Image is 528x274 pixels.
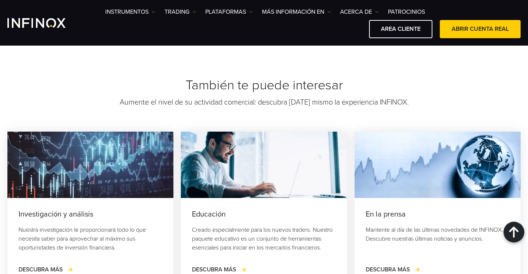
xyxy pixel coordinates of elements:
p: Educación [192,209,336,219]
span: DESCUBRA MÁS [19,266,63,273]
span: DESCUBRA MÁS [366,266,410,273]
p: Creado especialmente para los nuevos traders. Nuestro paquete educativo es un conjunto de herrami... [192,225,336,252]
p: Nuestra investigación le proporcionará todo lo que necesita saber para aprovechar al máximo sus o... [19,225,162,252]
a: INFINOX Logo [7,18,83,28]
a: ACERCA DE [340,7,379,16]
p: Aumente el nivel de su actividad comercial: descubra [DATE] mismo la experiencia INFINOX. [7,97,521,108]
a: Más información en [262,7,331,16]
a: DESCUBRA MÁS [192,265,247,274]
a: PLATAFORMAS [205,7,253,16]
p: Investigación y análisis [19,209,162,219]
a: DESCUBRA MÁS [19,265,74,274]
a: AREA CLIENTE [369,20,432,38]
h2: También te puede interesar [7,77,521,93]
a: ABRIR CUENTA REAL [440,20,521,38]
a: Instrumentos [105,7,155,16]
p: Mantente al día de las últimas novedades de INFINOX. Descubre nuestras últimas noticias y anuncios. [366,225,509,243]
a: Patrocinios [388,7,425,16]
a: TRADING [165,7,196,16]
p: En la prensa [366,209,509,219]
span: DESCUBRA MÁS [192,266,236,273]
a: DESCUBRA MÁS [366,265,421,274]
